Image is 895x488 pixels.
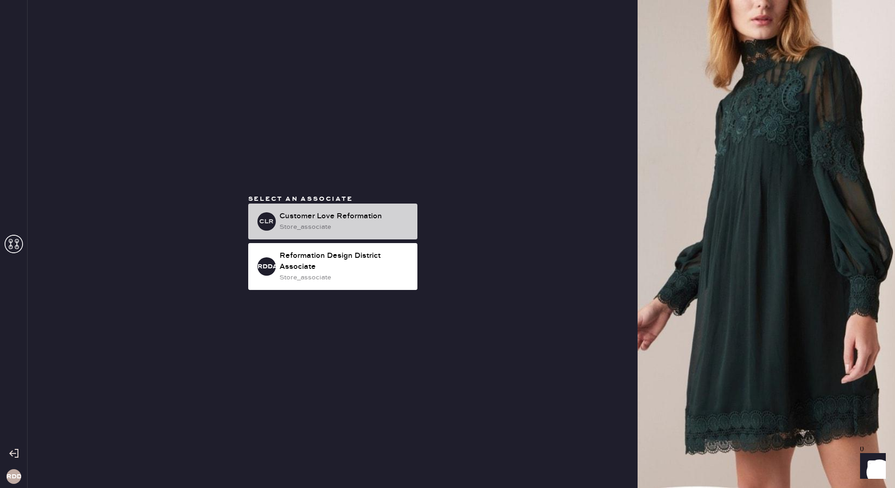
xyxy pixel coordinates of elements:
h3: RDDA [257,263,276,270]
div: store_associate [279,222,410,232]
div: Customer Love Reformation [279,211,410,222]
div: Reformation Design District Associate [279,250,410,272]
h3: RDDM [6,473,21,480]
h3: CLR [259,218,274,225]
iframe: Front Chat [851,447,891,486]
div: store_associate [279,272,410,283]
span: Select an associate [248,195,353,203]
